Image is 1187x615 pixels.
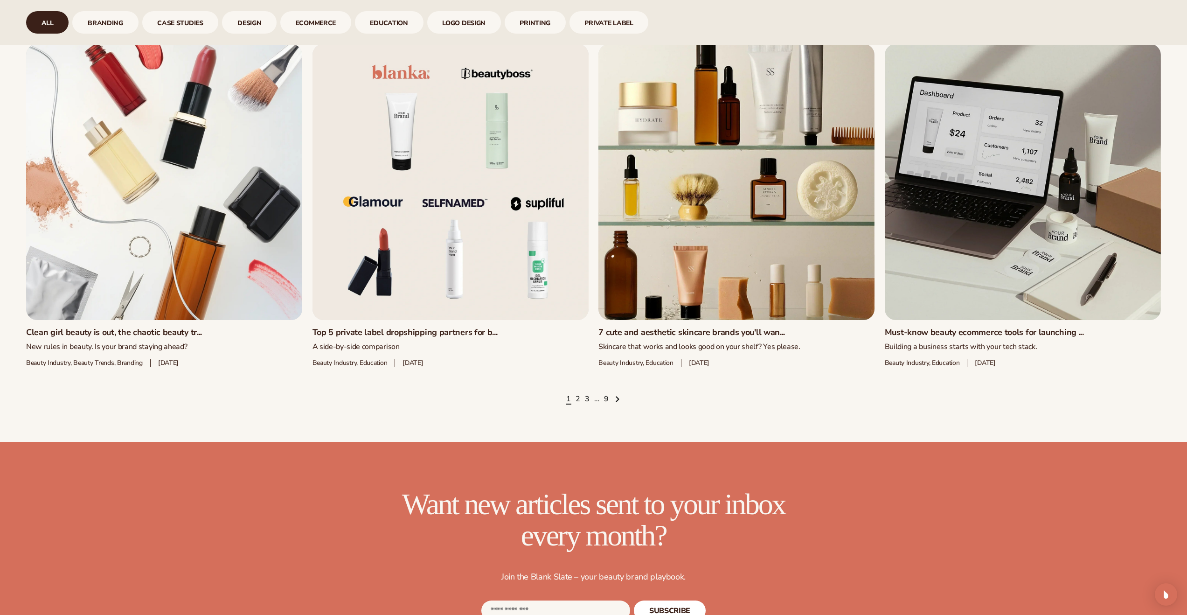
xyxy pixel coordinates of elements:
a: Page 9 [604,394,609,405]
span: Beauty industry, Education [598,359,673,367]
a: design [222,11,277,34]
div: 3 / 9 [142,11,219,34]
div: 4 / 9 [222,11,277,34]
a: 7 cute and aesthetic skincare brands you'll wan... [598,328,875,338]
a: Page 3 [585,394,590,405]
div: 5 / 9 [280,11,351,34]
a: Education [355,11,423,34]
span: SUBSCRIBE [649,607,690,615]
h2: Want new articles sent to your inbox every month? [398,489,789,551]
div: 2 / 9 [72,11,138,34]
a: Top 5 private label dropshipping partners for b... [312,328,589,338]
a: Next page [613,394,621,405]
a: branding [72,11,138,34]
a: Page 2 [576,394,580,405]
div: 1 / 9 [26,11,69,34]
span: … [594,394,599,405]
a: Must-know beauty ecommerce tools for launching ... [885,328,1161,338]
a: Clean girl beauty is out, the chaotic beauty tr... [26,328,302,338]
span: Beauty industry, Education [885,359,960,367]
div: 8 / 9 [505,11,566,34]
a: case studies [142,11,219,34]
div: 9 / 9 [569,11,649,34]
a: printing [505,11,566,34]
div: 6 / 9 [355,11,423,34]
a: Page 1 [566,394,571,405]
a: Private Label [569,11,649,34]
p: Join the Blank Slate – your beauty brand playbook. [501,572,686,582]
nav: Pagination [26,394,1161,405]
a: ecommerce [280,11,351,34]
div: 7 / 9 [427,11,501,34]
a: All [26,11,69,34]
div: Open Intercom Messenger [1155,583,1177,606]
span: beauty industry, Beauty trends, branding [26,359,143,367]
a: logo design [427,11,501,34]
span: Beauty industry, Education [312,359,388,367]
